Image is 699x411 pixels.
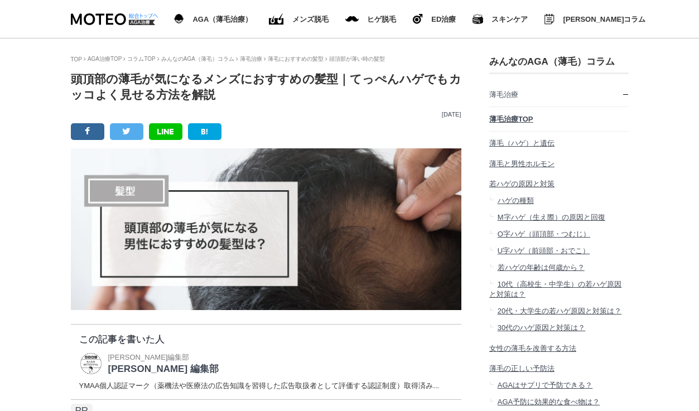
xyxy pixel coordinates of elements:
[127,56,155,62] a: コラムTOP
[497,196,533,205] span: ハゲの種類
[497,246,589,255] span: U字ハゲ（前頭部・おでこ）
[413,12,456,26] a: ヒゲ脱毛 ED治療
[71,111,461,118] p: [DATE]
[489,152,629,172] a: 薄毛と男性ホルモン
[489,243,629,259] a: U字ハゲ（前頭部・おでこ）
[489,336,629,357] a: 女性の薄毛を改善する方法
[71,71,461,103] h1: 頭頂部の薄毛が気になるメンズにおすすめの髪型｜てっぺんハゲでもカッコよく見せる方法を解説
[489,303,629,320] a: 20代・大学生の若ハゲ原因と対策は？
[157,129,173,134] img: LINE
[325,55,385,63] li: 頭頂部が薄い時の髪型
[489,364,555,373] span: 薄毛の正しい予防法
[88,56,122,62] a: AGA治療TOP
[489,344,576,352] span: 女性の薄毛を改善する方法
[128,13,158,18] img: 総合トップへ
[489,115,533,123] span: 薄毛治療TOP
[108,353,190,361] span: [PERSON_NAME]編集部
[79,333,453,346] p: この記事を書いた人
[473,12,528,26] a: スキンケア
[79,351,219,375] a: MOTEO 編集部 [PERSON_NAME]編集部 [PERSON_NAME] 編集部
[71,56,82,62] a: TOP
[489,280,621,298] span: 10代（高校生・中学生）の若ハゲ原因と対策は？
[563,16,645,23] span: [PERSON_NAME]コラム
[489,357,629,378] a: 薄毛の正しい予防法
[489,90,518,99] span: 薄毛治療
[497,213,605,221] span: M字ハゲ（生え際）の原因と回復
[489,159,555,168] span: 薄毛と男性ホルモン
[192,16,252,23] span: AGA（薄毛治療）
[108,362,219,375] p: [PERSON_NAME] 編集部
[497,381,592,389] span: AGAはサプリで予防できる？
[497,230,590,238] span: O字ハゲ（頭頂部・つむじ）
[489,209,629,226] a: M字ハゲ（生え際）の原因と回復
[174,12,253,26] a: AGA（薄毛治療） AGA（薄毛治療）
[201,129,208,134] img: B!
[413,14,423,24] img: ヒゲ脱毛
[79,381,453,391] dd: YMAA個人認証マーク（薬機法や医療法の広告知識を習得した広告取扱者として評価する認証制度）取得済み...
[489,132,629,152] a: 薄毛（ハゲ）と遺伝
[544,12,645,27] a: みんなのMOTEOコラム [PERSON_NAME]コラム
[345,16,359,22] img: メンズ脱毛
[497,263,584,272] span: 若ハゲの年齢は何歳から？
[71,13,155,25] img: MOTEO AGA
[489,192,629,209] a: ハゲの種類
[174,14,185,24] img: AGA（薄毛治療）
[269,11,329,27] a: ED（勃起不全）治療 メンズ脱毛
[489,226,629,243] a: O字ハゲ（頭頂部・つむじ）
[489,172,629,193] a: 若ハゲの原因と対策
[497,323,585,332] span: 30代のハゲ原因と対策は？
[71,148,461,310] img: 頭頂部の薄毛が気になる男性におすすめの髪型は？
[497,398,599,406] span: AGA予防に効果的な食べ物は？
[489,377,629,394] a: AGAはサプリで予防できる？
[292,16,329,23] span: メンズ脱毛
[489,394,629,410] a: AGA予防に効果的な食べ物は？
[240,56,262,62] a: 薄毛治療
[79,352,103,375] img: MOTEO 編集部
[489,139,555,147] span: 薄毛（ハゲ）と遺伝
[497,307,621,315] span: 20代・大学生の若ハゲ原因と対策は？
[269,13,284,25] img: ED（勃起不全）治療
[489,180,555,188] span: 若ハゲの原因と対策
[489,276,629,303] a: 10代（高校生・中学生）の若ハゲ原因と対策は？
[431,16,456,23] span: ED治療
[491,16,528,23] span: スキンケア
[489,259,629,276] a: 若ハゲの年齢は何歳から？
[161,56,234,62] a: みんなのAGA（薄毛）コラム
[268,56,324,62] a: 薄毛におすすめの髪型
[489,83,629,107] a: 薄毛治療
[489,55,629,68] h3: みんなのAGA（薄毛）コラム
[367,16,396,23] span: ヒゲ脱毛
[489,320,629,336] a: 30代のハゲ原因と対策は？
[345,13,396,25] a: メンズ脱毛 ヒゲ脱毛
[489,107,629,131] a: 薄毛治療TOP
[544,14,555,25] img: みんなのMOTEOコラム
